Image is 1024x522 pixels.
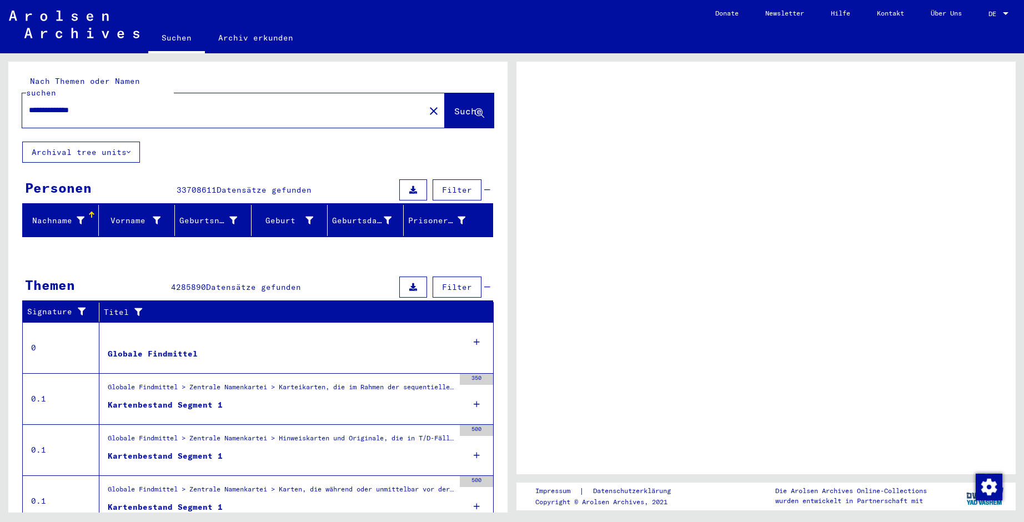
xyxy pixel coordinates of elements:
[103,215,160,227] div: Vorname
[22,142,140,163] button: Archival tree units
[454,106,482,117] span: Suche
[26,76,140,98] mat-label: Nach Themen oder Namen suchen
[427,104,440,118] mat-icon: close
[108,382,454,398] div: Globale Findmittel > Zentrale Namenkartei > Karteikarten, die im Rahmen der sequentiellen Massend...
[103,212,174,229] div: Vorname
[332,212,405,229] div: Geburtsdatum
[423,99,445,122] button: Clear
[976,474,1002,500] img: Zustimmung ändern
[584,485,684,497] a: Datenschutzerklärung
[148,24,205,53] a: Suchen
[25,275,75,295] div: Themen
[23,373,99,424] td: 0.1
[171,282,206,292] span: 4285890
[964,482,1006,510] img: yv_logo.png
[23,322,99,373] td: 0
[27,212,98,229] div: Nachname
[217,185,312,195] span: Datensätze gefunden
[442,282,472,292] span: Filter
[9,11,139,38] img: Arolsen_neg.svg
[332,215,391,227] div: Geburtsdatum
[256,212,327,229] div: Geburt‏
[535,497,684,507] p: Copyright © Arolsen Archives, 2021
[179,215,237,227] div: Geburtsname
[256,215,313,227] div: Geburt‏
[408,215,465,227] div: Prisoner #
[988,10,1001,18] span: DE
[206,282,301,292] span: Datensätze gefunden
[433,277,481,298] button: Filter
[177,185,217,195] span: 33708611
[252,205,328,236] mat-header-cell: Geburt‏
[205,24,307,51] a: Archiv erkunden
[404,205,493,236] mat-header-cell: Prisoner #
[175,205,251,236] mat-header-cell: Geburtsname
[23,424,99,475] td: 0.1
[535,485,579,497] a: Impressum
[775,486,927,496] p: Die Arolsen Archives Online-Collections
[408,212,479,229] div: Prisoner #
[433,179,481,200] button: Filter
[108,484,454,500] div: Globale Findmittel > Zentrale Namenkartei > Karten, die während oder unmittelbar vor der sequenti...
[108,501,223,513] div: Kartenbestand Segment 1
[25,178,92,198] div: Personen
[27,215,84,227] div: Nachname
[104,307,471,318] div: Titel
[27,306,91,318] div: Signature
[460,425,493,436] div: 500
[108,433,454,449] div: Globale Findmittel > Zentrale Namenkartei > Hinweiskarten und Originale, die in T/D-Fällen aufgef...
[328,205,404,236] mat-header-cell: Geburtsdatum
[104,303,483,321] div: Titel
[99,205,175,236] mat-header-cell: Vorname
[108,399,223,411] div: Kartenbestand Segment 1
[460,476,493,487] div: 500
[535,485,684,497] div: |
[108,450,223,462] div: Kartenbestand Segment 1
[179,212,250,229] div: Geburtsname
[775,496,927,506] p: wurden entwickelt in Partnerschaft mit
[445,93,494,128] button: Suche
[442,185,472,195] span: Filter
[27,303,102,321] div: Signature
[23,205,99,236] mat-header-cell: Nachname
[460,374,493,385] div: 350
[108,348,198,360] div: Globale Findmittel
